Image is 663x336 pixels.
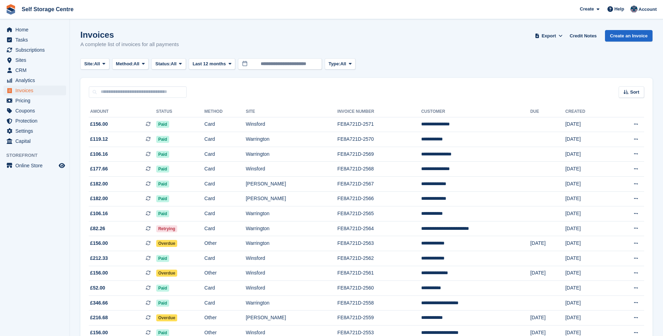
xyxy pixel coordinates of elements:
[3,25,66,35] a: menu
[6,4,16,15] img: stora-icon-8386f47178a22dfd0bd8f6a31ec36ba5ce8667c1dd55bd0f319d3a0aa187defe.svg
[3,65,66,75] a: menu
[421,106,530,117] th: Customer
[156,106,204,117] th: Status
[3,45,66,55] a: menu
[204,311,246,326] td: Other
[337,311,421,326] td: FE8A721D-2559
[3,86,66,95] a: menu
[156,151,169,158] span: Paid
[204,236,246,251] td: Other
[565,311,611,326] td: [DATE]
[204,147,246,162] td: Card
[90,165,108,173] span: £177.66
[565,266,611,281] td: [DATE]
[246,251,337,266] td: Winsford
[246,132,337,147] td: Warrington
[204,191,246,206] td: Card
[246,117,337,132] td: Winsford
[116,60,134,67] span: Method:
[89,106,156,117] th: Amount
[193,60,226,67] span: Last 12 months
[246,206,337,221] td: Warrington
[337,236,421,251] td: FE8A721D-2563
[3,136,66,146] a: menu
[204,206,246,221] td: Card
[204,251,246,266] td: Card
[15,55,57,65] span: Sites
[337,191,421,206] td: FE8A721D-2566
[630,6,637,13] img: Clair Cole
[204,266,246,281] td: Other
[204,295,246,311] td: Card
[151,58,186,70] button: Status: All
[156,181,169,188] span: Paid
[156,300,169,307] span: Paid
[3,75,66,85] a: menu
[80,30,179,39] h1: Invoices
[15,136,57,146] span: Capital
[15,96,57,105] span: Pricing
[156,136,169,143] span: Paid
[90,255,108,262] span: £212.33
[80,41,179,49] p: A complete list of invoices for all payments
[6,152,70,159] span: Storefront
[337,251,421,266] td: FE8A721D-2562
[567,30,599,42] a: Credit Notes
[3,55,66,65] a: menu
[90,151,108,158] span: £106.16
[337,147,421,162] td: FE8A721D-2569
[15,75,57,85] span: Analytics
[246,295,337,311] td: Warrington
[156,255,169,262] span: Paid
[246,236,337,251] td: Warrington
[565,147,611,162] td: [DATE]
[565,206,611,221] td: [DATE]
[329,60,340,67] span: Type:
[80,58,109,70] button: Site: All
[565,236,611,251] td: [DATE]
[533,30,564,42] button: Export
[90,136,108,143] span: £119.12
[204,106,246,117] th: Method
[530,106,565,117] th: Due
[605,30,653,42] a: Create an Invoice
[3,106,66,116] a: menu
[156,225,178,232] span: Retrying
[112,58,149,70] button: Method: All
[90,225,105,232] span: £82.26
[90,284,105,292] span: £52.00
[90,269,108,277] span: £156.00
[3,35,66,45] a: menu
[337,106,421,117] th: Invoice Number
[337,221,421,236] td: FE8A721D-2564
[565,221,611,236] td: [DATE]
[530,236,565,251] td: [DATE]
[565,251,611,266] td: [DATE]
[134,60,139,67] span: All
[565,117,611,132] td: [DATE]
[204,132,246,147] td: Card
[204,177,246,192] td: Card
[15,86,57,95] span: Invoices
[90,299,108,307] span: £346.66
[15,25,57,35] span: Home
[90,210,108,217] span: £106.16
[15,45,57,55] span: Subscriptions
[84,60,94,67] span: Site:
[156,195,169,202] span: Paid
[246,221,337,236] td: Warrington
[19,3,76,15] a: Self Storage Centre
[3,116,66,126] a: menu
[246,177,337,192] td: [PERSON_NAME]
[337,117,421,132] td: FE8A721D-2571
[639,6,657,13] span: Account
[246,191,337,206] td: [PERSON_NAME]
[246,281,337,296] td: Winsford
[614,6,624,13] span: Help
[337,281,421,296] td: FE8A721D-2560
[246,266,337,281] td: Winsford
[325,58,355,70] button: Type: All
[94,60,100,67] span: All
[90,314,108,321] span: £216.68
[58,161,66,170] a: Preview store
